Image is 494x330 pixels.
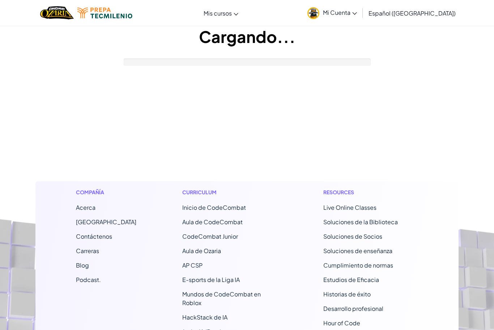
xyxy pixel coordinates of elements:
[182,261,203,269] a: AP CSP
[323,276,379,283] a: Estudios de Eficacia
[76,261,89,269] a: Blog
[323,218,398,226] a: Soluciones de la Biblioteca
[304,1,361,24] a: Mi Cuenta
[182,276,240,283] a: E-sports de la Liga IA
[182,233,238,240] a: CodeCombat Junior
[323,319,360,327] a: Hour of Code
[323,290,371,298] a: Historias de éxito
[323,9,357,16] span: Mi Cuenta
[182,218,243,226] a: Aula de CodeCombat
[76,247,99,255] a: Carreras
[204,9,232,17] span: Mis cursos
[323,233,382,240] a: Soluciones de Socios
[323,305,383,312] a: Desarrollo profesional
[76,204,95,211] a: Acerca
[369,9,456,17] span: Español ([GEOGRAPHIC_DATA])
[200,3,242,23] a: Mis cursos
[182,188,277,196] h1: Curriculum
[323,204,376,211] a: Live Online Classes
[76,218,136,226] a: [GEOGRAPHIC_DATA]
[182,313,227,321] a: HackStack de IA
[40,5,74,20] img: Home
[323,261,393,269] a: Cumplimiento de normas
[182,290,261,307] a: Mundos de CodeCombat en Roblox
[182,247,221,255] a: Aula de Ozaria
[76,233,112,240] span: Contáctenos
[182,204,246,211] span: Inicio de CodeCombat
[323,188,418,196] h1: Resources
[365,3,459,23] a: Español ([GEOGRAPHIC_DATA])
[76,276,101,283] a: Podcast.
[307,7,319,19] img: avatar
[77,8,132,18] img: Tecmilenio logo
[40,5,74,20] a: Ozaria by CodeCombat logo
[76,188,136,196] h1: Compañía
[323,247,392,255] a: Soluciones de enseñanza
